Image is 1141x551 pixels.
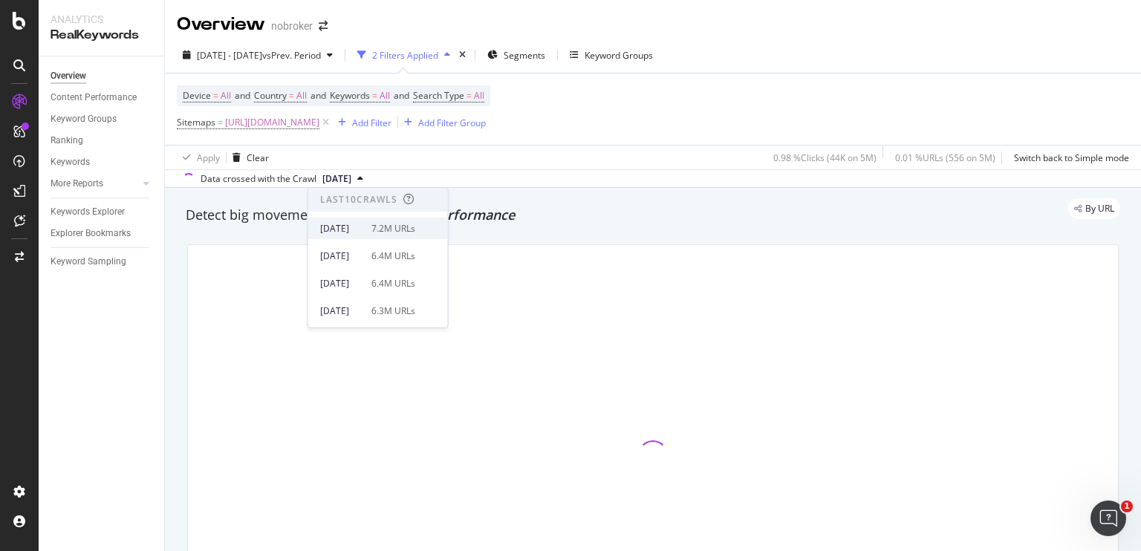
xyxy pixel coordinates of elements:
[1090,501,1126,536] iframe: Intercom live chat
[51,90,154,105] a: Content Performance
[51,133,154,149] a: Ranking
[332,114,391,131] button: Add Filter
[51,68,86,84] div: Overview
[51,176,103,192] div: More Reports
[227,146,269,169] button: Clear
[254,89,287,102] span: Country
[320,193,397,206] div: Last 10 Crawls
[1014,151,1129,164] div: Switch back to Simple mode
[262,49,321,62] span: vs Prev. Period
[773,151,877,164] div: 0.98 % Clicks ( 44K on 5M )
[371,250,415,263] div: 6.4M URLs
[51,27,152,44] div: RealKeywords
[372,49,438,62] div: 2 Filters Applied
[235,89,250,102] span: and
[271,19,313,33] div: nobroker
[201,172,316,186] div: Data crossed with the Crawl
[51,133,83,149] div: Ranking
[1121,501,1133,512] span: 1
[51,204,125,220] div: Keywords Explorer
[177,146,220,169] button: Apply
[197,49,262,62] span: [DATE] - [DATE]
[320,304,363,318] div: [DATE]
[51,204,154,220] a: Keywords Explorer
[225,112,319,133] span: [URL][DOMAIN_NAME]
[394,89,409,102] span: and
[564,43,659,67] button: Keyword Groups
[51,154,154,170] a: Keywords
[221,85,231,106] span: All
[380,85,390,106] span: All
[320,250,363,263] div: [DATE]
[474,85,484,106] span: All
[183,89,211,102] span: Device
[51,68,154,84] a: Overview
[322,172,351,186] span: 2025 Mar. 3rd
[311,89,326,102] span: and
[1008,146,1129,169] button: Switch back to Simple mode
[371,222,415,235] div: 7.2M URLs
[51,254,126,270] div: Keyword Sampling
[51,226,131,241] div: Explorer Bookmarks
[247,151,269,164] div: Clear
[413,89,464,102] span: Search Type
[371,277,415,290] div: 6.4M URLs
[177,116,215,128] span: Sitemaps
[177,43,339,67] button: [DATE] - [DATE]vsPrev. Period
[895,151,995,164] div: 0.01 % URLs ( 556 on 5M )
[1085,204,1114,213] span: By URL
[51,90,137,105] div: Content Performance
[418,117,486,129] div: Add Filter Group
[330,89,370,102] span: Keywords
[320,222,363,235] div: [DATE]
[398,114,486,131] button: Add Filter Group
[351,43,456,67] button: 2 Filters Applied
[320,277,363,290] div: [DATE]
[177,12,265,37] div: Overview
[289,89,294,102] span: =
[296,85,307,106] span: All
[467,89,472,102] span: =
[51,154,90,170] div: Keywords
[51,176,139,192] a: More Reports
[504,49,545,62] span: Segments
[51,111,117,127] div: Keyword Groups
[319,21,328,31] div: arrow-right-arrow-left
[316,170,369,188] button: [DATE]
[51,254,154,270] a: Keyword Sampling
[585,49,653,62] div: Keyword Groups
[51,226,154,241] a: Explorer Bookmarks
[51,111,154,127] a: Keyword Groups
[197,151,220,164] div: Apply
[371,304,415,318] div: 6.3M URLs
[51,12,152,27] div: Analytics
[352,117,391,129] div: Add Filter
[1068,198,1120,219] div: legacy label
[218,116,223,128] span: =
[372,89,377,102] span: =
[481,43,551,67] button: Segments
[213,89,218,102] span: =
[456,48,469,62] div: times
